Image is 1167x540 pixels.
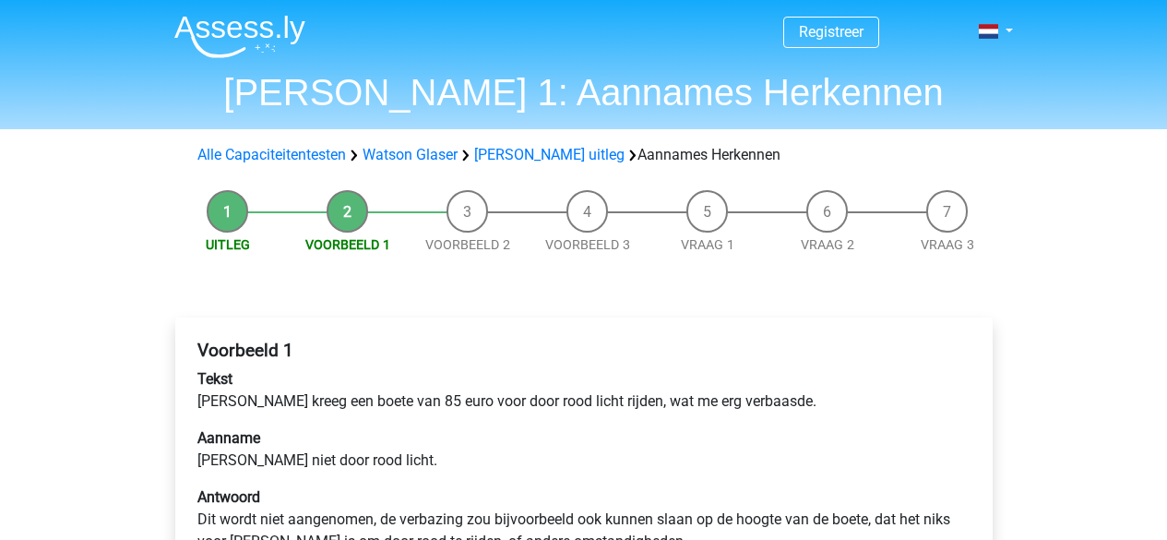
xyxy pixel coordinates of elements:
a: Voorbeeld 3 [545,237,630,252]
a: Vraag 1 [681,237,734,252]
a: [PERSON_NAME] uitleg [474,146,625,163]
p: [PERSON_NAME] niet door rood licht. [197,427,971,472]
b: Aanname [197,429,260,447]
b: Antwoord [197,488,260,506]
a: Voorbeeld 1 [305,237,390,252]
a: Registreer [799,23,863,41]
a: Voorbeeld 2 [425,237,510,252]
a: Vraag 2 [801,237,854,252]
div: Aannames Herkennen [190,144,978,166]
b: Tekst [197,370,232,388]
a: Alle Capaciteitentesten [197,146,346,163]
h1: [PERSON_NAME] 1: Aannames Herkennen [160,70,1008,114]
a: Uitleg [206,237,250,252]
b: Voorbeeld 1 [197,340,293,361]
p: [PERSON_NAME] kreeg een boete van 85 euro voor door rood licht rijden, wat me erg verbaasde. [197,368,971,413]
a: Watson Glaser [363,146,458,163]
a: Vraag 3 [921,237,974,252]
img: Assessly [174,15,305,58]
